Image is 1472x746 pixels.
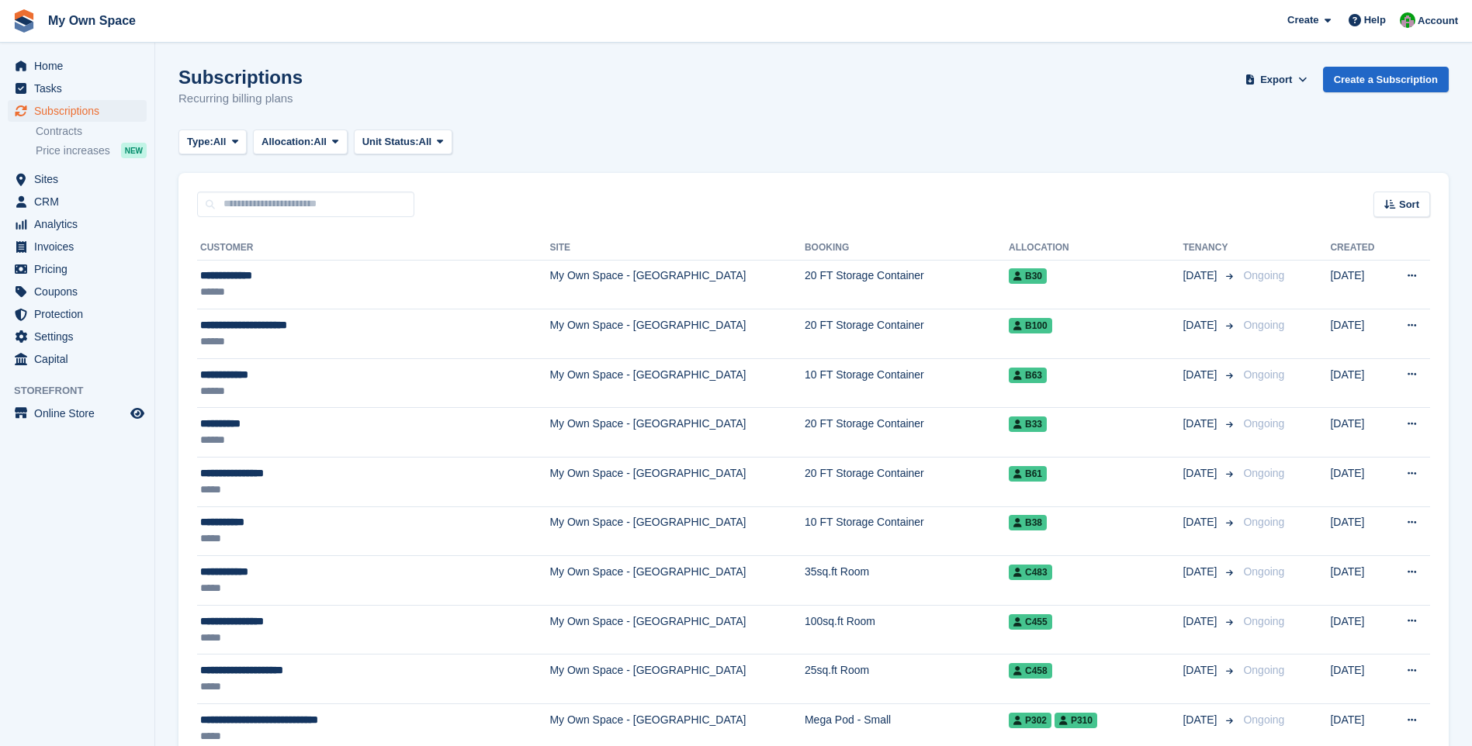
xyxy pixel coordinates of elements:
td: My Own Space - [GEOGRAPHIC_DATA] [549,556,805,606]
span: [DATE] [1183,367,1220,383]
span: Online Store [34,402,127,424]
td: My Own Space - [GEOGRAPHIC_DATA] [549,309,805,359]
span: Protection [34,303,127,325]
span: Capital [34,348,127,370]
span: C483 [1009,565,1052,580]
span: Ongoing [1243,615,1284,627]
td: [DATE] [1330,556,1387,606]
span: [DATE] [1183,514,1220,530]
span: Create [1287,12,1318,28]
td: My Own Space - [GEOGRAPHIC_DATA] [549,605,805,654]
th: Created [1330,236,1387,261]
div: NEW [121,143,147,158]
span: B63 [1009,368,1047,383]
span: Pricing [34,258,127,280]
span: Analytics [34,213,127,235]
span: Ongoing [1243,417,1284,430]
span: [DATE] [1183,662,1220,679]
h1: Subscriptions [178,67,303,88]
span: [DATE] [1183,564,1220,580]
span: C455 [1009,614,1052,630]
span: Ongoing [1243,516,1284,528]
span: Ongoing [1243,713,1284,726]
span: B33 [1009,416,1047,432]
a: menu [8,78,147,99]
button: Allocation: All [253,130,348,155]
td: 10 FT Storage Container [805,506,1009,556]
td: My Own Space - [GEOGRAPHIC_DATA] [549,506,805,556]
span: Unit Status: [362,134,419,150]
span: [DATE] [1183,317,1220,333]
a: menu [8,168,147,190]
span: All [213,134,227,150]
td: 10 FT Storage Container [805,358,1009,408]
span: Export [1260,72,1292,88]
span: Type: [187,134,213,150]
img: stora-icon-8386f47178a22dfd0bd8f6a31ec36ba5ce8667c1dd55bd0f319d3a0aa187defe.svg [12,9,36,33]
span: Storefront [14,383,154,399]
span: Ongoing [1243,269,1284,281]
span: Price increases [36,143,110,158]
span: Coupons [34,281,127,302]
span: Ongoing [1243,467,1284,479]
span: P302 [1009,713,1051,728]
td: 20 FT Storage Container [805,309,1009,359]
span: B61 [1009,466,1047,482]
td: My Own Space - [GEOGRAPHIC_DATA] [549,408,805,458]
span: Subscriptions [34,100,127,122]
td: [DATE] [1330,605,1387,654]
span: CRM [34,191,127,212]
span: B30 [1009,268,1047,284]
td: [DATE] [1330,506,1387,556]
a: menu [8,191,147,212]
a: menu [8,100,147,122]
a: menu [8,258,147,280]
a: menu [8,55,147,77]
td: [DATE] [1330,458,1387,507]
th: Customer [197,236,549,261]
button: Unit Status: All [354,130,452,155]
span: C458 [1009,663,1052,679]
a: menu [8,326,147,347]
td: My Own Space - [GEOGRAPHIC_DATA] [549,358,805,408]
span: Sites [34,168,127,190]
td: [DATE] [1330,408,1387,458]
td: 20 FT Storage Container [805,260,1009,309]
span: Ongoing [1243,565,1284,578]
th: Booking [805,236,1009,261]
img: Paula Harris [1400,12,1415,28]
span: B100 [1009,318,1052,333]
span: Account [1418,13,1458,29]
td: [DATE] [1330,309,1387,359]
th: Tenancy [1183,236,1237,261]
a: Preview store [128,404,147,423]
th: Allocation [1009,236,1183,261]
td: 20 FT Storage Container [805,458,1009,507]
td: [DATE] [1330,654,1387,704]
span: Sort [1399,197,1419,212]
a: Create a Subscription [1323,67,1449,92]
a: Price increases NEW [36,142,147,159]
span: Allocation: [261,134,313,150]
td: My Own Space - [GEOGRAPHIC_DATA] [549,654,805,704]
span: Ongoing [1243,319,1284,331]
td: 20 FT Storage Container [805,408,1009,458]
span: All [419,134,432,150]
a: menu [8,281,147,302]
td: [DATE] [1330,358,1387,408]
a: menu [8,213,147,235]
span: Invoices [34,236,127,257]
span: [DATE] [1183,465,1220,482]
a: menu [8,348,147,370]
span: Tasks [34,78,127,99]
th: Site [549,236,805,261]
td: 100sq.ft Room [805,605,1009,654]
span: All [313,134,327,150]
a: menu [8,236,147,257]
span: [DATE] [1183,268,1220,284]
a: Contracts [36,124,147,139]
td: 25sq.ft Room [805,654,1009,704]
button: Export [1242,67,1311,92]
p: Recurring billing plans [178,90,303,108]
a: menu [8,303,147,325]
